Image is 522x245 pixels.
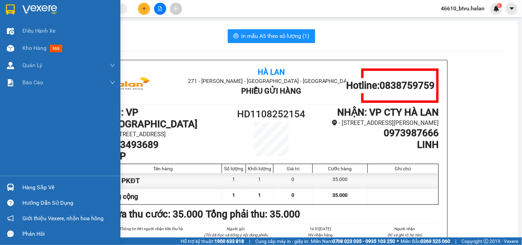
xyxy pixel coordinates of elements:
div: Cước hàng [315,166,365,171]
span: 1 [233,192,235,198]
div: Ghi chú [370,166,437,171]
b: Phiếu Gửi Hàng [241,87,301,95]
img: icon-new-feature [493,6,500,12]
i: (Tôi đã đọc và đồng ý nội dung phiếu gửi hàng) [204,233,268,244]
span: ⚪️ [397,240,399,243]
span: Quản Lý [22,61,42,70]
li: - [STREET_ADDRESS] [104,130,230,139]
span: message [7,231,14,237]
span: Cung cấp máy in - giấy in: [255,237,309,245]
h1: ĐIỆP [104,150,230,162]
img: logo-vxr [6,4,15,15]
span: Tổng cộng [106,192,138,201]
li: - [STREET_ADDRESS][PERSON_NAME] [313,118,439,128]
li: 271 - [PERSON_NAME] - [GEOGRAPHIC_DATA] - [GEOGRAPHIC_DATA] [64,17,288,25]
div: Hàng sắp về [22,182,115,193]
b: NHẬN : VP CTY HÀ LAN [338,107,439,118]
div: 0 [274,173,313,189]
span: Miền Bắc [401,237,450,245]
img: logo.jpg [104,68,156,103]
strong: 1900 633 818 [214,238,244,244]
button: caret-down [506,3,518,15]
span: In mẫu A5 theo số lượng (1) [242,32,310,40]
h1: 0983493689 [104,139,230,151]
b: Tổng phải thu: 35.000 [206,209,300,220]
span: Điều hành xe [22,26,56,35]
button: aim [170,3,182,15]
span: | [456,237,457,245]
span: | [249,237,250,245]
span: Miền Nam [311,237,395,245]
span: down [110,63,115,68]
div: Khối lượng [248,166,271,171]
span: Kho hàng [22,45,46,51]
span: file-add [158,6,162,11]
li: Thông tin NH người nhận tiền thu hộ [118,226,186,232]
div: 1 [246,173,274,189]
div: Số lượng [224,166,244,171]
li: 271 - [PERSON_NAME] - [GEOGRAPHIC_DATA] - [GEOGRAPHIC_DATA] [160,77,383,85]
div: Tên hàng [106,166,220,171]
img: warehouse-icon [7,184,14,191]
span: mới [50,45,62,52]
span: plus [142,6,147,11]
div: BỌC PKĐT [105,173,222,189]
button: file-add [154,3,166,15]
span: 1 [258,192,261,198]
img: solution-icon [7,79,14,86]
h1: Hotline: 0838759759 [346,80,435,92]
img: warehouse-icon [7,28,14,35]
b: Hà Lan [258,68,285,76]
div: Hướng dẫn sử dụng [22,198,115,208]
div: Giá trị [275,166,311,171]
h1: 0973987666 [313,127,439,139]
span: down [110,80,115,85]
img: logo.jpg [9,9,60,43]
span: caret-down [509,6,515,12]
li: NV nhận hàng [287,232,355,238]
button: plus [138,3,150,15]
div: 35.000 [313,173,367,189]
span: 46610_btvu.halan [436,4,490,13]
span: aim [173,6,178,11]
i: (Kí và ghi rõ họ tên) [388,233,422,237]
b: GỬI : VP [GEOGRAPHIC_DATA] [104,107,198,130]
span: environment [332,120,338,126]
div: Phản hồi [22,229,115,239]
div: 1 [222,173,246,189]
b: GỬI : VP [GEOGRAPHIC_DATA] [9,47,103,70]
span: 0 [292,192,295,198]
b: Chưa thu cước : 35.000 [104,209,203,220]
img: warehouse-icon [7,62,14,69]
li: Người nhận [371,226,439,232]
li: 16:51[DATE] [287,226,355,232]
span: 35.000 [332,192,348,198]
strong: 0708 023 035 - 0935 103 250 [332,238,395,244]
span: notification [7,215,14,222]
sup: 6 [497,3,502,8]
span: Báo cáo [22,78,43,87]
span: Hỗ trợ kỹ thuật: [181,237,244,245]
span: copyright [484,239,489,244]
li: Người gửi [202,226,270,232]
span: question-circle [7,200,14,206]
h1: HD1108252154 [230,107,313,122]
h1: LINH [313,139,439,151]
span: 6 [498,3,501,8]
img: warehouse-icon [7,45,14,52]
strong: 0369 525 060 [421,238,450,244]
span: Giới thiệu Vexere, nhận hoa hồng [22,214,104,223]
button: printerIn mẫu A5 theo số lượng (1) [228,29,315,43]
span: printer [233,33,239,40]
